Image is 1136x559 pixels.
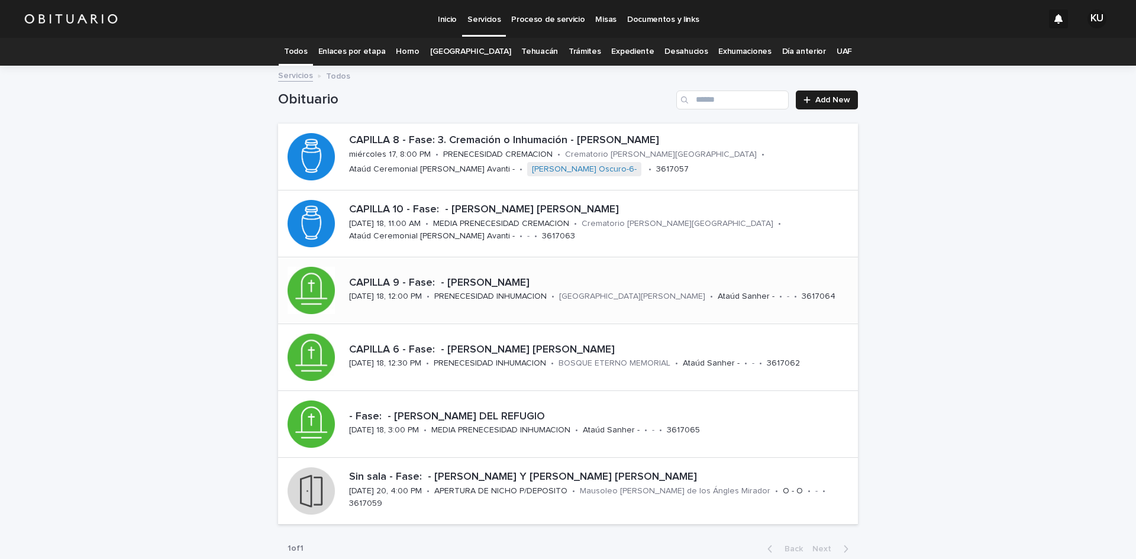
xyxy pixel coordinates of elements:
[424,425,427,435] p: •
[775,486,778,496] p: •
[349,358,421,369] p: [DATE] 18, 12:30 PM
[278,91,672,108] h1: Obituario
[427,486,430,496] p: •
[425,219,428,229] p: •
[777,545,803,553] span: Back
[644,425,647,435] p: •
[683,358,740,369] p: Ataúd Sanher -
[430,38,511,66] a: [GEOGRAPHIC_DATA]
[659,425,662,435] p: •
[443,150,553,160] p: PRENECESIDAD CREMACION
[822,486,825,496] p: •
[326,69,350,82] p: Todos
[278,257,858,324] a: CAPILLA 9 - Fase: - [PERSON_NAME][DATE] 18, 12:00 PM•PRENECESIDAD INHUMACION•[GEOGRAPHIC_DATA][PE...
[583,425,640,435] p: Ataúd Sanher -
[796,91,858,109] a: Add New
[349,231,515,241] p: Ataúd Ceremonial [PERSON_NAME] Avanti -
[779,292,782,302] p: •
[718,292,774,302] p: Ataúd Sanher -
[349,425,419,435] p: [DATE] 18, 3:00 PM
[434,486,567,496] p: APERTURA DE NICHO P/DEPOSITO
[676,91,789,109] input: Search
[808,544,858,554] button: Next
[542,231,575,241] p: 3617063
[532,164,637,175] a: [PERSON_NAME] Oscuro-6-
[284,38,307,66] a: Todos
[837,38,852,66] a: UAF
[519,231,522,241] p: •
[752,358,754,369] p: -
[778,219,781,229] p: •
[431,425,570,435] p: MEDIA PRENECESIDAD INHUMACION
[664,38,708,66] a: Desahucios
[349,411,853,424] p: - Fase: - [PERSON_NAME] DEL REFUGIO
[521,38,558,66] a: Tehuacán
[435,150,438,160] p: •
[611,38,654,66] a: Expediente
[559,358,670,369] p: BOSQUE ETERNO MEMORIAL
[349,499,382,509] p: 3617059
[551,292,554,302] p: •
[656,164,689,175] p: 3617057
[349,471,853,484] p: Sin sala - Fase: - [PERSON_NAME] Y [PERSON_NAME] [PERSON_NAME]
[527,231,530,241] p: -
[349,292,422,302] p: [DATE] 18, 12:00 PM
[808,486,811,496] p: •
[278,458,858,525] a: Sin sala - Fase: - [PERSON_NAME] Y [PERSON_NAME] [PERSON_NAME][DATE] 20, 4:00 PM•APERTURA DE NICH...
[575,425,578,435] p: •
[278,124,858,190] a: CAPILLA 8 - Fase: 3. Cremación o Inhumación - [PERSON_NAME]miércoles 17, 8:00 PM•PRENECESIDAD CRE...
[1087,9,1106,28] div: KU
[396,38,419,66] a: Horno
[759,358,762,369] p: •
[782,38,826,66] a: Día anterior
[648,164,651,175] p: •
[565,150,757,160] p: Crematorio [PERSON_NAME][GEOGRAPHIC_DATA]
[710,292,713,302] p: •
[349,203,853,217] p: CAPILLA 10 - Fase: - [PERSON_NAME] [PERSON_NAME]
[551,358,554,369] p: •
[815,96,850,104] span: Add New
[278,324,858,391] a: CAPILLA 6 - Fase: - [PERSON_NAME] [PERSON_NAME][DATE] 18, 12:30 PM•PRENECESIDAD INHUMACION•BOSQUE...
[426,358,429,369] p: •
[557,150,560,160] p: •
[434,292,547,302] p: PRENECESIDAD INHUMACION
[652,425,654,435] p: -
[667,425,700,435] p: 3617065
[569,38,601,66] a: Trámites
[582,219,773,229] p: Crematorio [PERSON_NAME][GEOGRAPHIC_DATA]
[434,358,546,369] p: PRENECESIDAD INHUMACION
[278,391,858,458] a: - Fase: - [PERSON_NAME] DEL REFUGIO[DATE] 18, 3:00 PM•MEDIA PRENECESIDAD INHUMACION•Ataúd Sanher ...
[318,38,386,66] a: Enlaces por etapa
[744,358,747,369] p: •
[758,544,808,554] button: Back
[812,545,838,553] span: Next
[574,219,577,229] p: •
[349,277,853,290] p: CAPILLA 9 - Fase: - [PERSON_NAME]
[815,486,818,496] p: -
[794,292,797,302] p: •
[802,292,835,302] p: 3617064
[767,358,800,369] p: 3617062
[718,38,771,66] a: Exhumaciones
[278,190,858,257] a: CAPILLA 10 - Fase: - [PERSON_NAME] [PERSON_NAME][DATE] 18, 11:00 AM•MEDIA PRENECESIDAD CREMACION•...
[519,164,522,175] p: •
[349,344,853,357] p: CAPILLA 6 - Fase: - [PERSON_NAME] [PERSON_NAME]
[349,219,421,229] p: [DATE] 18, 11:00 AM
[427,292,430,302] p: •
[349,150,431,160] p: miércoles 17, 8:00 PM
[349,164,515,175] p: Ataúd Ceremonial [PERSON_NAME] Avanti -
[572,486,575,496] p: •
[24,7,118,31] img: HUM7g2VNRLqGMmR9WVqf
[675,358,678,369] p: •
[783,486,803,496] p: O - O
[559,292,705,302] p: [GEOGRAPHIC_DATA][PERSON_NAME]
[761,150,764,160] p: •
[349,486,422,496] p: [DATE] 20, 4:00 PM
[534,231,537,241] p: •
[787,292,789,302] p: -
[278,68,313,82] a: Servicios
[433,219,569,229] p: MEDIA PRENECESIDAD CREMACION
[349,134,853,147] p: CAPILLA 8 - Fase: 3. Cremación o Inhumación - [PERSON_NAME]
[580,486,770,496] p: Mausoleo [PERSON_NAME] de los Ángles Mirador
